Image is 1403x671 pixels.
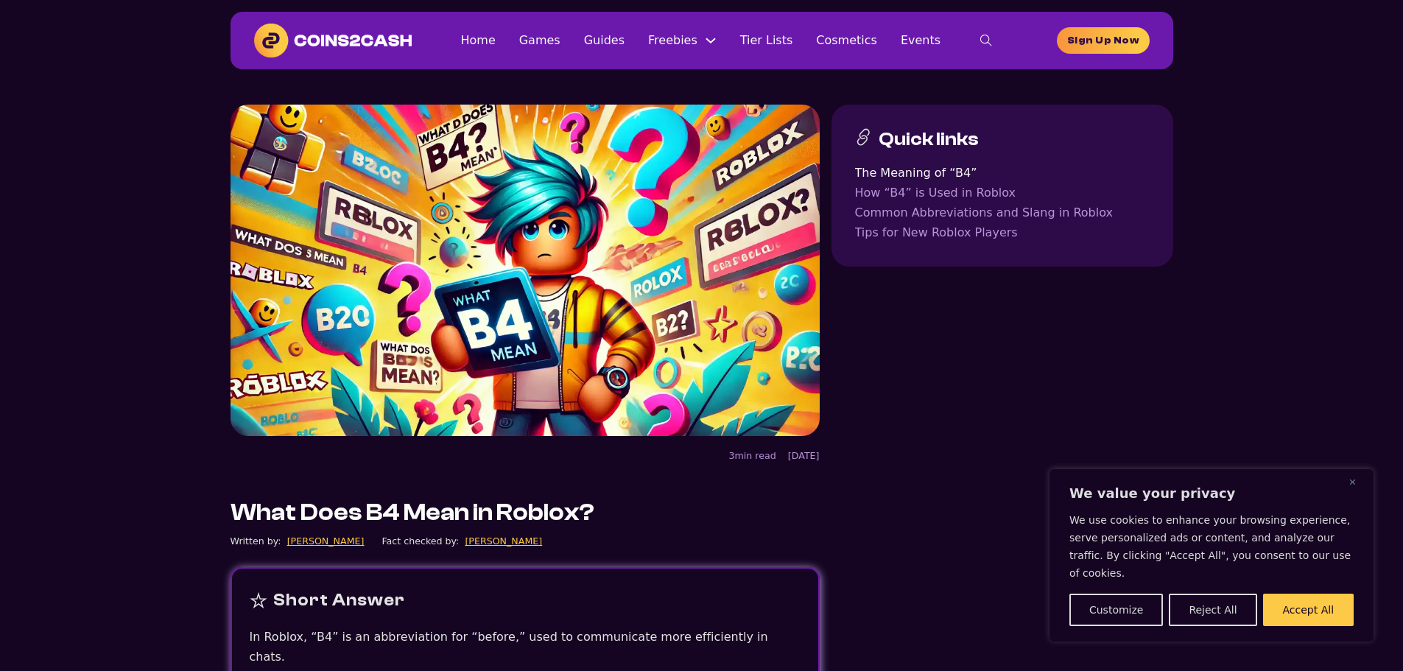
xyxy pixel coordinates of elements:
[901,30,940,50] a: Events
[1069,511,1354,582] p: We use cookies to enhance your browsing experience, serve personalized ads or content, and analyz...
[855,222,1150,242] a: Tips for New Roblox Players
[254,24,412,57] img: Coins2Cash Logo
[1349,479,1356,485] img: Close
[519,30,560,50] a: Games
[1069,594,1163,626] button: Customize
[705,35,717,46] button: Freebies Sub menu
[879,128,979,151] h3: Quick links
[231,533,281,549] div: Written by:
[729,448,776,463] div: 3min read
[855,163,1150,243] nav: Table of contents
[855,183,1150,203] a: How “B4” is Used in Roblox
[1069,485,1354,502] p: We value your privacy
[250,630,768,664] span: In Roblox, “B4” is an abbreviation for “before,” used to communicate more efficiently in chats.
[1169,594,1256,626] button: Reject All
[231,499,594,527] h1: What Does B4 Mean in Roblox?
[788,448,820,463] div: [DATE]
[273,586,405,615] div: Short Answer
[1349,473,1367,491] button: Close
[1049,469,1374,642] div: We value your privacy
[855,163,1150,183] a: The Meaning of “B4”
[740,30,793,50] a: Tier Lists
[465,533,542,549] a: [PERSON_NAME]
[231,105,820,436] img: B4 meaning in Roblox
[816,30,877,50] a: Cosmetics
[648,30,697,50] a: Freebies
[287,533,365,549] a: [PERSON_NAME]
[1263,594,1354,626] button: Accept All
[855,203,1150,222] a: Common Abbreviations and Slang in Roblox
[382,533,460,549] div: Fact checked by:
[460,30,495,50] a: Home
[1057,27,1149,54] a: homepage
[964,26,1008,55] button: toggle search
[584,30,625,50] a: Guides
